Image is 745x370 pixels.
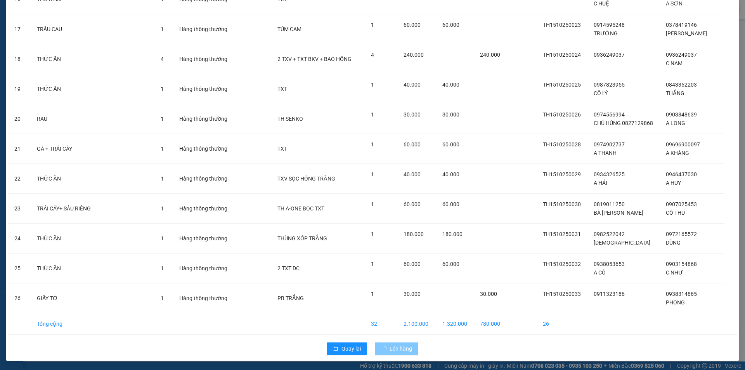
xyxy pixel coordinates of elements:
span: TH1510250023 [543,22,581,28]
span: C HUỆ [594,0,609,7]
span: 1 [371,82,374,88]
span: 1 [371,111,374,118]
span: 30.000 [404,111,421,118]
span: Quay lại [341,344,361,353]
span: 60.000 [442,141,459,148]
td: THỨC ĂN [31,164,154,194]
span: 0914595248 [594,22,625,28]
td: 26 [8,283,31,313]
td: 20 [8,104,31,134]
span: 0378419146 [666,22,697,28]
td: THỨC ĂN [31,224,154,254]
span: CHÚ HÙNG 0827129868 [594,120,653,126]
td: Hàng thông thường [173,134,234,164]
span: 0982522042 [594,231,625,237]
span: 40.000 [442,171,459,177]
td: RAU [31,104,154,134]
span: 1 [371,261,374,267]
td: GÀ + TRÁI CÂY [31,134,154,164]
span: 1 [371,22,374,28]
span: TH1510250029 [543,171,581,177]
span: 60.000 [442,201,459,207]
span: PHONG [666,299,685,306]
td: 1.320.000 [436,313,474,335]
span: 1 [161,86,164,92]
span: C NAM [666,60,683,66]
td: TRẦU CAU [31,14,154,44]
td: GIẤY TỜ [31,283,154,313]
span: rollback [333,346,338,352]
td: 22 [8,164,31,194]
span: TÚM CAM [277,26,301,32]
span: 1 [161,295,164,301]
span: 0819011250 [594,201,625,207]
span: 0938314865 [666,291,697,297]
span: 09696900097 [666,141,700,148]
td: 23 [8,194,31,224]
span: 1 [371,291,374,297]
span: 0936249037 [594,52,625,58]
td: THỨC ĂN [31,74,154,104]
td: Hàng thông thường [173,164,234,194]
span: [PERSON_NAME] [666,30,707,36]
span: A HUY [666,180,681,186]
span: TH1510250033 [543,291,581,297]
span: 1 [161,26,164,32]
td: THỨC ĂN [31,254,154,283]
span: A SƠN [666,0,683,7]
span: 0938053653 [594,261,625,267]
span: A LONG [666,120,685,126]
span: 0907025453 [666,201,697,207]
span: BÀ [PERSON_NAME] [594,210,643,216]
span: 1 [371,231,374,237]
button: rollbackQuay lại [327,342,367,355]
td: 26 [537,313,587,335]
td: THỨC ĂN [31,44,154,74]
span: TH A-ONE BỌC TXT [277,205,324,212]
td: 780.000 [474,313,507,335]
span: 0911323186 [594,291,625,297]
td: 21 [8,134,31,164]
td: Hàng thông thường [173,14,234,44]
td: 2.100.000 [397,313,436,335]
span: A KHÁNG [666,150,689,156]
span: 40.000 [404,171,421,177]
span: 40.000 [442,82,459,88]
span: 1 [371,171,374,177]
span: 0972165572 [666,231,697,237]
td: Hàng thông thường [173,194,234,224]
span: 0974556994 [594,111,625,118]
span: 4 [371,52,374,58]
span: 240.000 [480,52,500,58]
span: PB TRẮNG [277,295,304,301]
span: THẮNG [666,90,684,96]
td: Tổng cộng [31,313,154,335]
span: TH1510250028 [543,141,581,148]
span: TH SENKO [277,116,303,122]
span: TH1510250024 [543,52,581,58]
span: 0934326525 [594,171,625,177]
span: 1 [371,201,374,207]
span: 0903154868 [666,261,697,267]
span: TH1510250032 [543,261,581,267]
span: 1 [161,175,164,182]
span: DŨNG [666,240,681,246]
span: 30.000 [442,111,459,118]
span: TH1510250025 [543,82,581,88]
span: 2 TXV + TXT BKV + BAO HỒNG [277,56,352,62]
span: 30.000 [404,291,421,297]
span: 0843362203 [666,82,697,88]
td: Hàng thông thường [173,254,234,283]
span: A CÒ [594,269,606,276]
span: loading [381,346,390,351]
span: 1 [161,116,164,122]
td: 25 [8,254,31,283]
span: [DEMOGRAPHIC_DATA] [594,240,650,246]
span: TXT [277,86,287,92]
span: 60.000 [404,141,421,148]
span: THÙNG XỐP TRẮNG [277,235,327,241]
span: Lên hàng [390,344,412,353]
span: CÔ THU [666,210,685,216]
td: Hàng thông thường [173,224,234,254]
span: 60.000 [442,261,459,267]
